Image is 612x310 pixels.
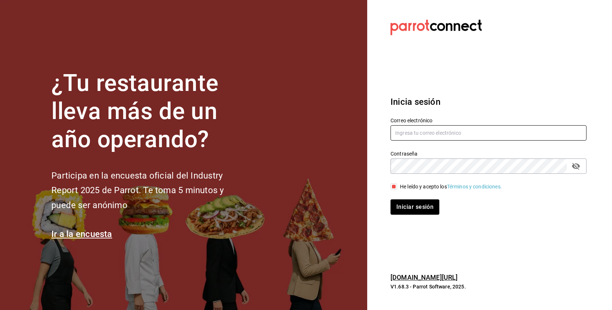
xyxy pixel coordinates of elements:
[51,168,248,213] h2: Participa en la encuesta oficial del Industry Report 2025 de Parrot. Te toma 5 minutos y puede se...
[570,160,582,172] button: passwordField
[51,229,112,239] a: Ir a la encuesta
[391,273,458,281] a: [DOMAIN_NAME][URL]
[391,118,586,123] label: Correo electrónico
[391,199,439,215] button: Iniciar sesión
[400,183,502,191] div: He leído y acepto los
[51,69,248,153] h1: ¿Tu restaurante lleva más de un año operando?
[391,125,586,141] input: Ingresa tu correo electrónico
[391,151,586,156] label: Contraseña
[391,283,586,290] p: V1.68.3 - Parrot Software, 2025.
[391,95,586,108] h3: Inicia sesión
[447,184,502,190] a: Términos y condiciones.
